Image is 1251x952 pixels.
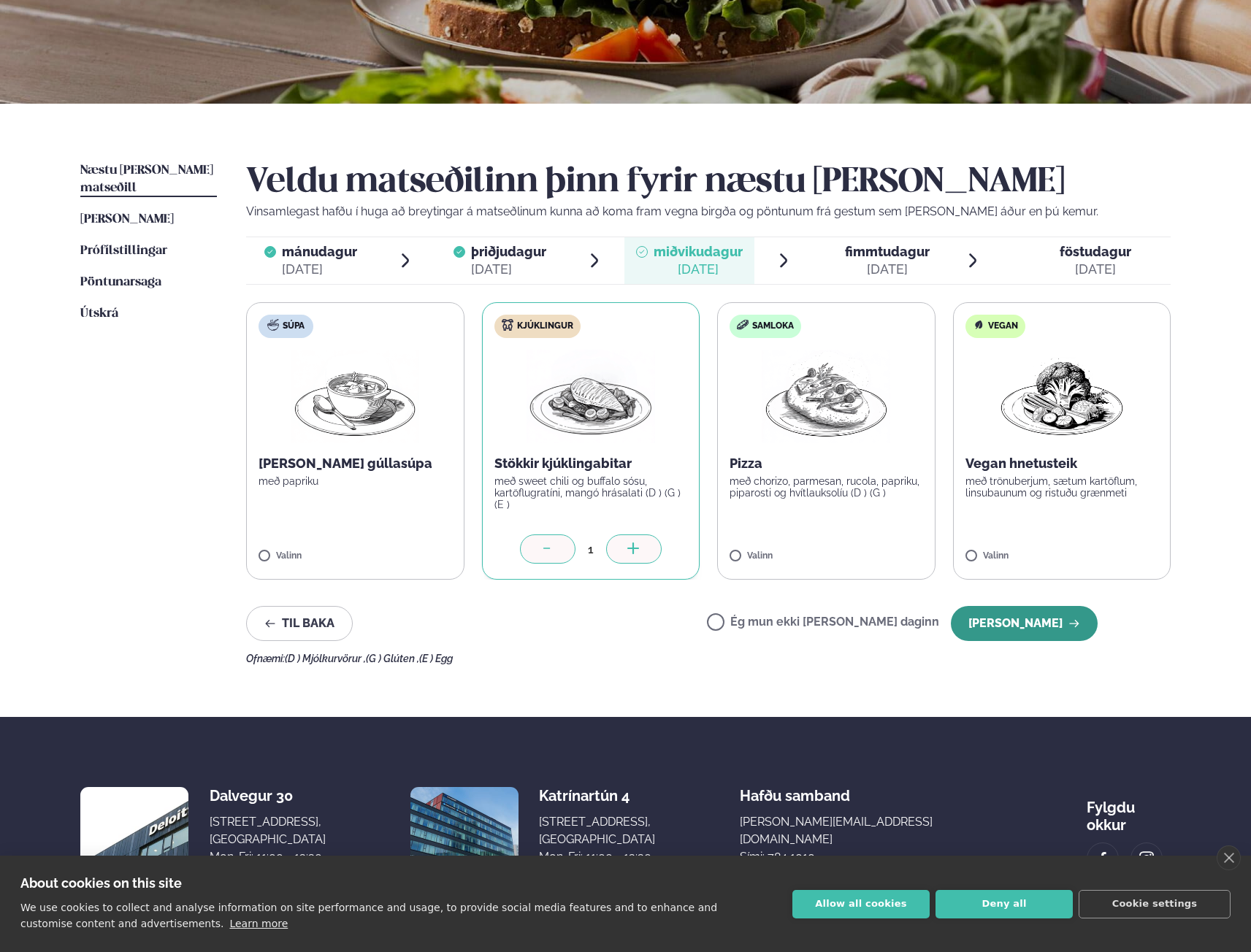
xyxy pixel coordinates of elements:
[282,261,357,278] div: [DATE]
[80,307,118,320] span: Útskrá
[517,320,573,332] span: Kjúklingur
[502,319,513,331] img: chicken.svg
[792,890,930,918] button: Allow all cookies
[740,848,1002,866] p: Sími: 784 1010
[80,305,118,323] a: Útskrá
[210,848,326,866] div: Mon-Fri: 11:00 - 13:30
[1217,845,1241,870] a: close
[20,875,182,891] strong: About cookies on this site
[730,475,923,499] p: með chorizo, parmesan, rucola, papriku, piparosti og hvítlauksolíu (D ) (G )
[419,653,453,664] span: (E ) Egg
[539,848,655,866] div: Mon-Fri: 11:00 - 13:30
[965,455,1159,472] p: Vegan hnetusteik
[752,320,794,332] span: Samloka
[762,350,890,443] img: Pizza-Bread.png
[246,162,1171,203] h2: Veldu matseðilinn þinn fyrir næstu [PERSON_NAME]
[471,244,546,259] span: þriðjudagur
[285,653,366,664] span: (D ) Mjólkurvörur ,
[1131,843,1162,874] a: image alt
[740,813,1002,848] a: [PERSON_NAME][EMAIL_ADDRESS][DOMAIN_NAME]
[1087,787,1171,834] div: Fylgdu okkur
[246,653,1171,664] div: Ofnæmi:
[366,653,419,664] span: (G ) Glúten ,
[494,455,688,472] p: Stökkir kjúklingabitar
[80,245,167,257] span: Prófílstillingar
[267,319,279,331] img: soup.svg
[1139,851,1155,867] img: image alt
[730,455,923,472] p: Pizza
[283,320,305,332] span: Súpa
[80,162,217,197] a: Næstu [PERSON_NAME] matseðill
[246,203,1171,220] p: Vinsamlegast hafðu í huga að breytingar á matseðlinum kunna að koma fram vegna birgða og pöntunum...
[951,606,1098,641] button: [PERSON_NAME]
[410,787,519,895] img: image alt
[654,244,743,259] span: miðvikudagur
[229,918,288,929] a: Learn more
[936,890,1073,918] button: Deny all
[1060,261,1131,278] div: [DATE]
[1079,890,1231,918] button: Cookie settings
[1060,244,1131,259] span: föstudagur
[845,261,930,278] div: [DATE]
[988,320,1018,332] span: Vegan
[210,787,326,805] div: Dalvegur 30
[575,541,606,558] div: 1
[527,350,655,443] img: Chicken-breast.png
[539,813,655,848] div: [STREET_ADDRESS], [GEOGRAPHIC_DATA]
[998,350,1126,443] img: Vegan.png
[737,320,749,330] img: sandwich-new-16px.svg
[246,606,353,641] button: Til baka
[1095,851,1111,867] img: image alt
[80,211,174,229] a: [PERSON_NAME]
[80,164,213,194] span: Næstu [PERSON_NAME] matseðill
[80,274,161,291] a: Pöntunarsaga
[654,261,743,278] div: [DATE]
[291,350,419,443] img: Soup.png
[80,787,188,895] img: image alt
[80,276,161,288] span: Pöntunarsaga
[1087,843,1118,874] a: image alt
[282,244,357,259] span: mánudagur
[80,242,167,260] a: Prófílstillingar
[259,455,452,472] p: [PERSON_NAME] gúllasúpa
[471,261,546,278] div: [DATE]
[740,775,850,805] span: Hafðu samband
[259,475,452,487] p: með papriku
[845,244,930,259] span: fimmtudagur
[965,475,1159,499] p: með trönuberjum, sætum kartöflum, linsubaunum og ristuðu grænmeti
[494,475,688,510] p: með sweet chili og buffalo sósu, kartöflugratíni, mangó hrásalati (D ) (G ) (E )
[80,213,174,226] span: [PERSON_NAME]
[20,902,717,929] p: We use cookies to collect and analyse information on site performance and usage, to provide socia...
[210,813,326,848] div: [STREET_ADDRESS], [GEOGRAPHIC_DATA]
[973,319,984,331] img: Vegan.svg
[539,787,655,805] div: Katrínartún 4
